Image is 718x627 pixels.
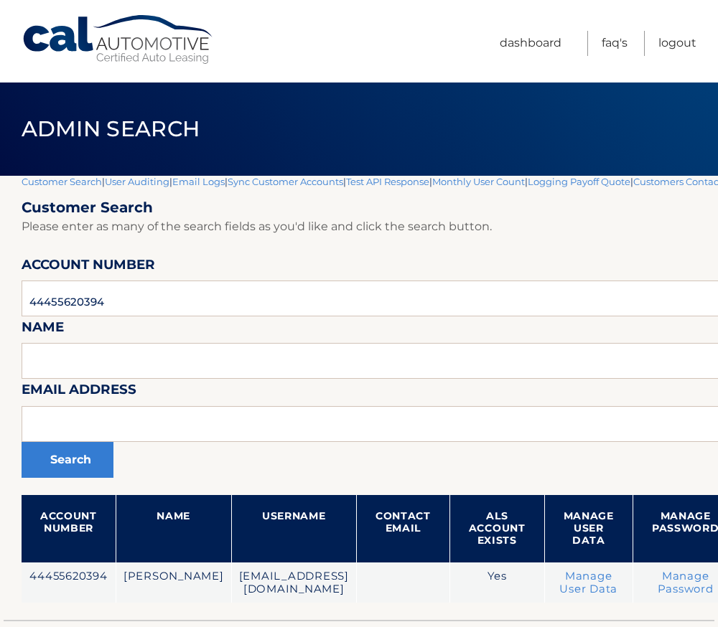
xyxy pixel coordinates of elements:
td: 44455620394 [22,562,116,603]
a: Customer Search [22,176,102,187]
a: FAQ's [602,31,628,56]
a: Manage User Data [559,570,617,595]
a: Manage Password [658,570,714,595]
th: Contact Email [356,495,449,562]
a: Logging Payoff Quote [528,176,630,187]
th: Name [116,495,231,562]
label: Email Address [22,379,136,405]
th: ALS Account Exists [449,495,544,562]
a: Sync Customer Accounts [228,176,343,187]
td: [PERSON_NAME] [116,562,231,603]
th: Account Number [22,495,116,562]
button: Search [22,442,113,478]
a: User Auditing [105,176,169,187]
a: Monthly User Count [432,176,525,187]
span: Admin Search [22,115,200,142]
label: Name [22,316,64,343]
a: Test API Response [346,176,429,187]
a: Logout [658,31,696,56]
th: Manage User Data [544,495,633,562]
label: Account Number [22,254,155,280]
a: Dashboard [500,31,561,56]
td: Yes [449,562,544,603]
td: [EMAIL_ADDRESS][DOMAIN_NAME] [231,562,356,603]
a: Email Logs [172,176,225,187]
th: Username [231,495,356,562]
a: Cal Automotive [22,14,215,65]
